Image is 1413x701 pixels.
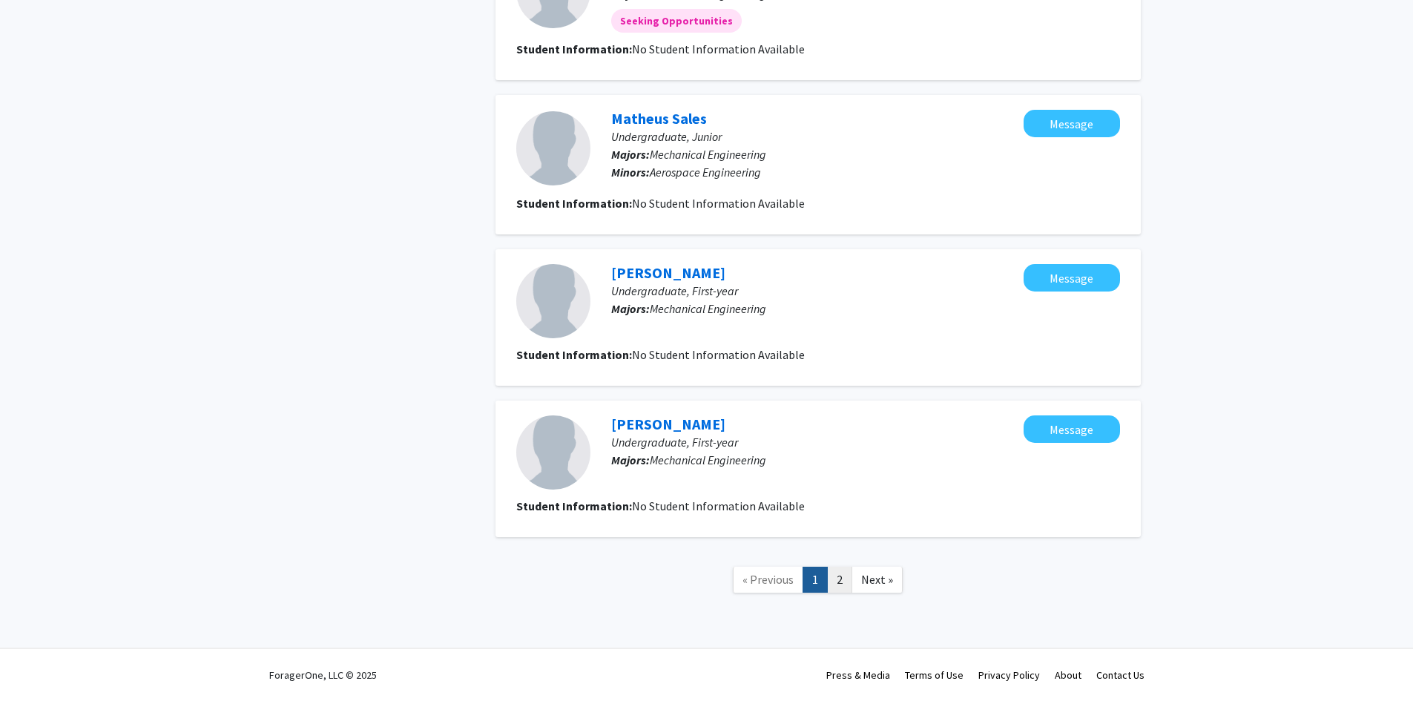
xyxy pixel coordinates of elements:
b: Student Information: [516,498,632,513]
span: Undergraduate, First-year [611,283,738,298]
a: Terms of Use [905,668,964,682]
b: Student Information: [516,347,632,362]
b: Minors: [611,165,650,180]
span: No Student Information Available [632,498,805,513]
a: Press & Media [826,668,890,682]
span: No Student Information Available [632,347,805,362]
nav: Page navigation [495,552,1141,612]
button: Message Harper Lovicott [1024,264,1120,292]
a: 1 [803,567,828,593]
b: Majors: [611,301,650,316]
span: Next » [861,572,893,587]
a: [PERSON_NAME] [611,415,725,433]
span: Mechanical Engineering [650,301,766,316]
span: Mechanical Engineering [650,147,766,162]
div: ForagerOne, LLC © 2025 [269,649,377,701]
a: Previous Page [733,567,803,593]
span: Undergraduate, First-year [611,435,738,450]
button: Message Matheus Sales [1024,110,1120,137]
b: Student Information: [516,196,632,211]
iframe: Chat [11,634,63,690]
span: Undergraduate, Junior [611,129,722,144]
span: Aerospace Engineering [650,165,761,180]
b: Majors: [611,452,650,467]
a: Contact Us [1096,668,1144,682]
a: Next [852,567,903,593]
span: No Student Information Available [632,196,805,211]
b: Student Information: [516,42,632,56]
a: About [1055,668,1081,682]
span: « Previous [742,572,794,587]
b: Majors: [611,147,650,162]
a: Matheus Sales [611,109,707,128]
span: No Student Information Available [632,42,805,56]
button: Message Allie Cross [1024,415,1120,443]
a: Privacy Policy [978,668,1040,682]
span: Mechanical Engineering [650,452,766,467]
mat-chip: Seeking Opportunities [611,9,742,33]
a: 2 [827,567,852,593]
a: [PERSON_NAME] [611,263,725,282]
